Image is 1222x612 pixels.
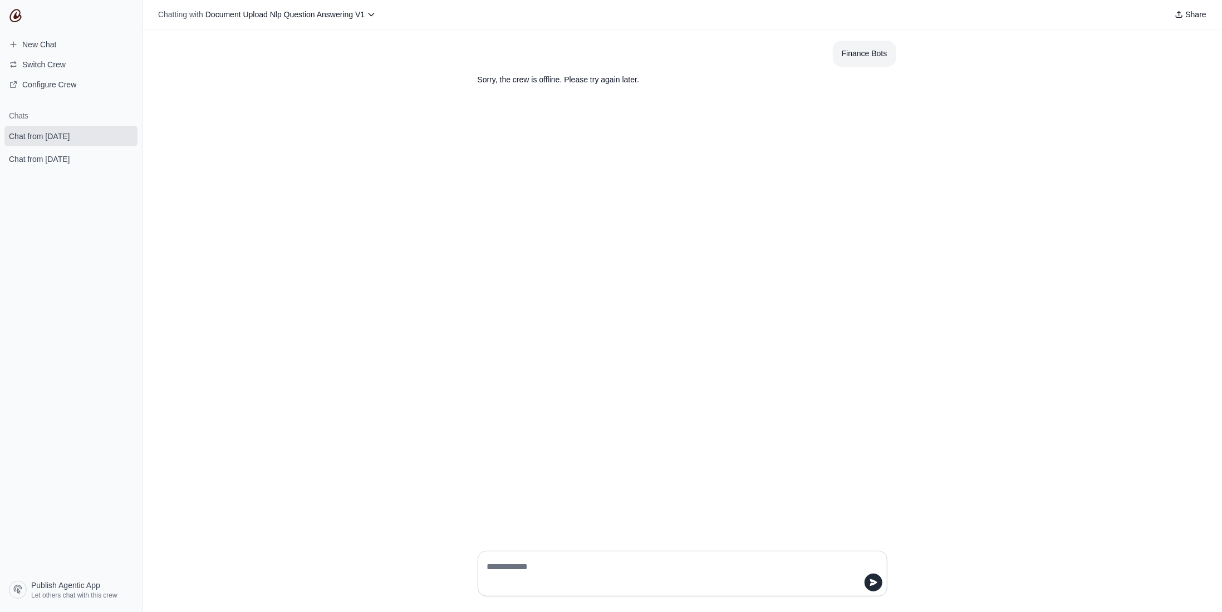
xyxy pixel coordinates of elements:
[478,73,834,86] p: Sorry, the crew is offline. Please try again later.
[1186,9,1206,20] span: Share
[31,580,100,591] span: Publish Agentic App
[833,41,896,67] section: User message
[4,56,138,73] button: Switch Crew
[22,39,56,50] span: New Chat
[4,149,138,169] a: Chat from [DATE]
[9,9,22,22] img: CrewAI Logo
[4,76,138,93] a: Configure Crew
[22,59,66,70] span: Switch Crew
[469,67,843,93] section: Response
[4,126,138,146] a: Chat from [DATE]
[154,7,380,22] button: Chatting with Document Upload Nlp Question Answering V1
[4,36,138,53] a: New Chat
[9,154,70,165] span: Chat from [DATE]
[842,47,887,60] div: Finance Bots
[1170,7,1211,22] button: Share
[22,79,76,90] span: Configure Crew
[158,9,203,20] span: Chatting with
[31,591,117,600] span: Let others chat with this crew
[4,576,138,603] a: Publish Agentic App Let others chat with this crew
[205,10,365,19] span: Document Upload Nlp Question Answering V1
[9,131,70,142] span: Chat from [DATE]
